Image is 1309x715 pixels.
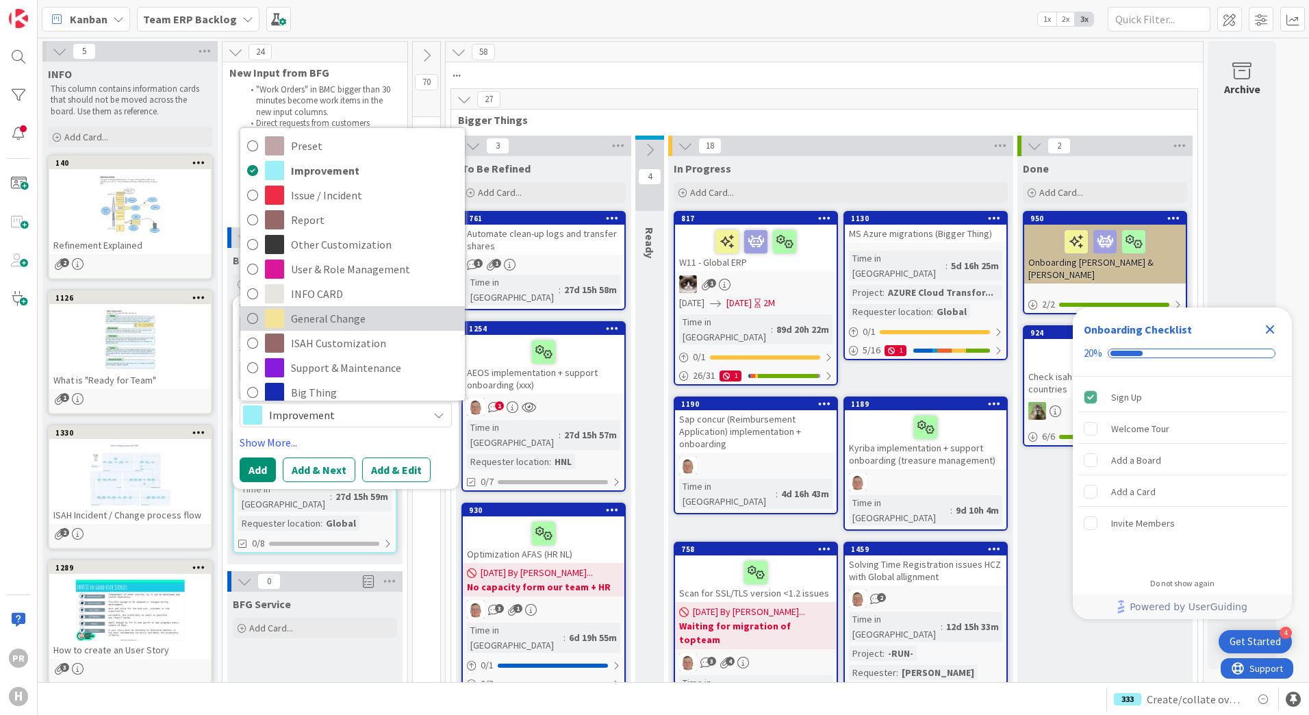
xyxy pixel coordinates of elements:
[1111,452,1161,468] div: Add a Board
[679,619,833,647] b: Waiting for migration of topteam
[330,489,332,504] span: :
[49,427,211,524] div: 1330ISAH Incident / Change process flow
[1042,297,1055,312] span: 2 / 2
[60,528,69,537] span: 2
[1039,186,1083,199] span: Add Card...
[1078,445,1286,475] div: Add a Board is incomplete.
[362,457,431,482] button: Add & Edit
[240,158,465,183] a: Improvement
[898,665,978,680] div: [PERSON_NAME]
[463,323,624,394] div: 1254AEOS implementation + support onboarding (xxx)
[1024,212,1186,284] div: 950Onboarding [PERSON_NAME] & [PERSON_NAME]
[291,185,458,205] span: Issue / Incident
[559,282,561,297] span: :
[1111,515,1175,531] div: Invite Members
[885,285,997,300] div: AZURE Cloud Transfor...
[863,343,880,357] span: 5 / 16
[469,324,624,334] div: 1254
[291,284,458,304] span: INFO CARD
[243,84,392,118] li: "Work Orders" in BMC bigger than 30 minutes become work items in the new input columns.
[467,454,549,469] div: Requester location
[49,641,211,659] div: How to create an User Story
[1111,484,1156,500] div: Add a Card
[240,434,452,451] a: Show More...
[851,399,1006,409] div: 1189
[720,371,741,381] div: 1
[60,393,69,402] span: 1
[675,367,837,384] div: 26/311
[467,398,485,416] img: lD
[49,506,211,524] div: ISAH Incident / Change process flow
[778,486,833,501] div: 4d 16h 43m
[845,225,1006,242] div: MS Azure migrations (Bigger Thing)
[55,563,211,573] div: 1289
[675,398,837,410] div: 1190
[1024,327,1186,339] div: 924
[1038,12,1056,26] span: 1x
[563,630,565,645] span: :
[322,516,359,531] div: Global
[674,211,838,386] a: 817W11 - Global ERPKv[DATE][DATE]2MTime in [GEOGRAPHIC_DATA]:89d 20h 22m0/126/311
[849,251,945,281] div: Time in [GEOGRAPHIC_DATA]
[458,113,1180,127] span: Bigger Things
[931,304,933,319] span: :
[240,232,465,257] a: Other Customization
[257,573,281,590] span: 0
[60,258,69,267] span: 2
[565,630,620,645] div: 6d 19h 55m
[469,214,624,223] div: 761
[481,658,494,673] span: 0 / 1
[675,349,837,366] div: 0/1
[679,457,697,475] img: lD
[269,405,421,425] span: Improvement
[1280,627,1292,639] div: 4
[495,604,504,613] span: 3
[463,212,624,225] div: 761
[551,454,575,469] div: HNL
[1028,402,1046,420] img: TT
[55,293,211,303] div: 1126
[1084,347,1281,360] div: Checklist progress: 20%
[675,275,837,293] div: Kv
[561,282,620,297] div: 27d 15h 58m
[291,382,458,403] span: Big Thing
[1024,327,1186,398] div: 924Check isah api's test and acc for all countries
[461,503,626,694] a: 930Optimization AFAS (HR NL)[DATE] By [PERSON_NAME]...No capacity form our team + HRlDTime in [GE...
[849,612,941,642] div: Time in [GEOGRAPHIC_DATA]
[467,420,559,450] div: Time in [GEOGRAPHIC_DATA]
[561,427,620,442] div: 27d 15h 57m
[674,542,838,711] a: 758Scan for SSL/TLS version <1.2 issues[DATE] By [PERSON_NAME]...Waiting for migration of topteam...
[1024,402,1186,420] div: TT
[240,257,465,281] a: User & Role Management
[950,503,952,518] span: :
[467,580,620,594] b: No capacity form our team + HR
[843,397,1008,531] a: 1189Kyriba implementation + support onboarding (treasure management)lDTime in [GEOGRAPHIC_DATA]:9...
[70,11,107,27] span: Kanban
[415,74,438,90] span: 70
[776,486,778,501] span: :
[845,212,1006,225] div: 1130
[1084,321,1192,338] div: Onboarding Checklist
[675,212,837,271] div: 817W11 - Global ERP
[291,234,458,255] span: Other Customization
[283,457,355,482] button: Add & Next
[249,622,293,634] span: Add Card...
[481,566,593,580] span: [DATE] By [PERSON_NAME]...
[233,430,397,553] a: 1360Isah Report - template or exit criteriaTime in [GEOGRAPHIC_DATA]:27d 15h 59mRequester locatio...
[291,136,458,156] span: Preset
[233,253,304,267] span: BFG New Build
[240,355,465,380] a: Support & Maintenance
[681,544,837,554] div: 758
[845,410,1006,469] div: Kyriba implementation + support onboarding (treasure management)
[291,333,458,353] span: ISAH Customization
[463,601,624,618] div: lD
[952,503,1002,518] div: 9d 10h 4m
[707,279,716,288] span: 1
[240,134,465,158] a: Preset
[73,43,96,60] span: 5
[1078,382,1286,412] div: Sign Up is complete.
[845,398,1006,410] div: 1189
[1075,12,1093,26] span: 3x
[463,657,624,674] div: 0/1
[675,555,837,602] div: Scan for SSL/TLS version <1.2 issues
